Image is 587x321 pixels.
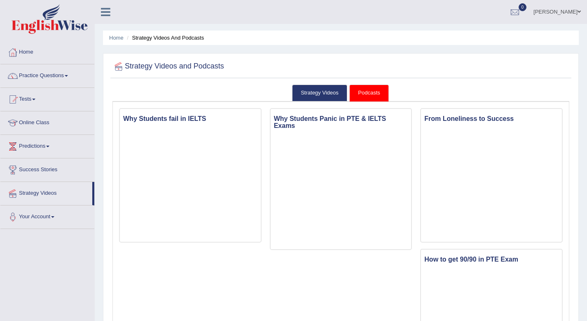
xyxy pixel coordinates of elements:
[0,41,94,61] a: Home
[421,254,562,265] h3: How to get 90/90 in PTE Exam
[0,135,94,156] a: Predictions
[0,158,94,179] a: Success Stories
[0,205,94,226] a: Your Account
[109,35,124,41] a: Home
[0,88,94,109] a: Tests
[292,85,347,101] a: Strategy Videos
[112,60,224,73] h2: Strategy Videos and Podcasts
[519,3,527,11] span: 0
[0,182,92,203] a: Strategy Videos
[125,34,204,42] li: Strategy Videos and Podcasts
[421,113,562,125] h3: From Loneliness to Success
[0,111,94,132] a: Online Class
[0,64,94,85] a: Practice Questions
[349,85,388,101] a: Podcasts
[271,113,412,132] h3: Why Students Panic in PTE & IELTS Exams
[120,113,261,125] h3: Why Students fail in IELTS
